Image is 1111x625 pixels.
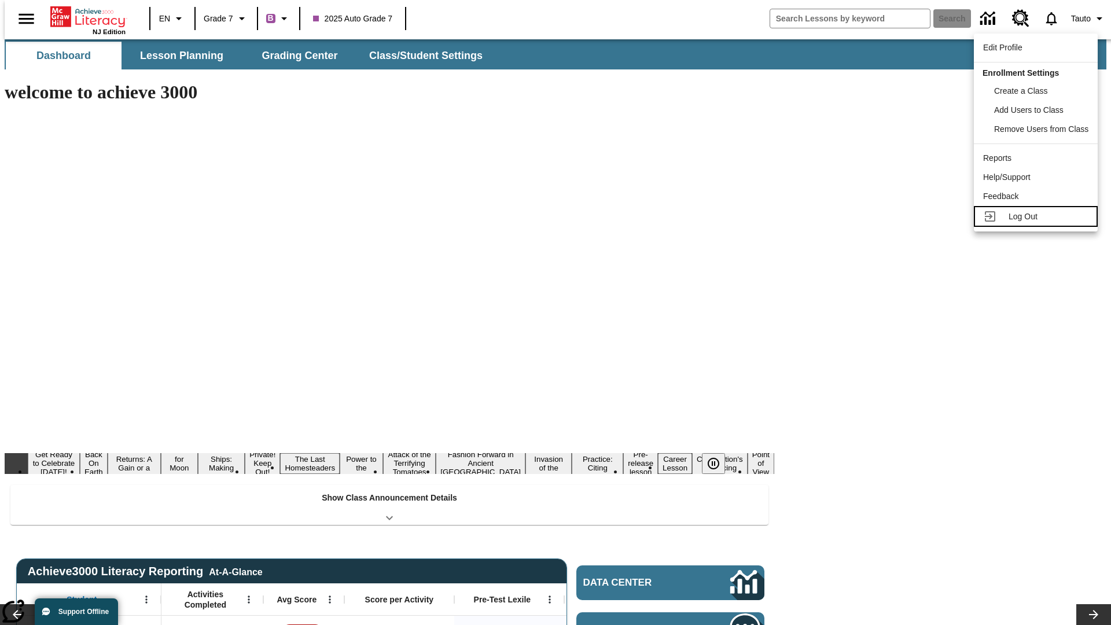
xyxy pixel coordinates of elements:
[983,192,1018,201] span: Feedback
[983,153,1011,163] span: Reports
[983,68,1059,78] span: Enrollment Settings
[5,9,169,20] body: Maximum 600 characters Press Escape to exit toolbar Press Alt + F10 to reach toolbar
[983,172,1031,182] span: Help/Support
[994,86,1048,95] span: Create a Class
[994,124,1088,134] span: Remove Users from Class
[983,43,1022,52] span: Edit Profile
[994,105,1064,115] span: Add Users to Class
[1009,212,1038,221] span: Log Out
